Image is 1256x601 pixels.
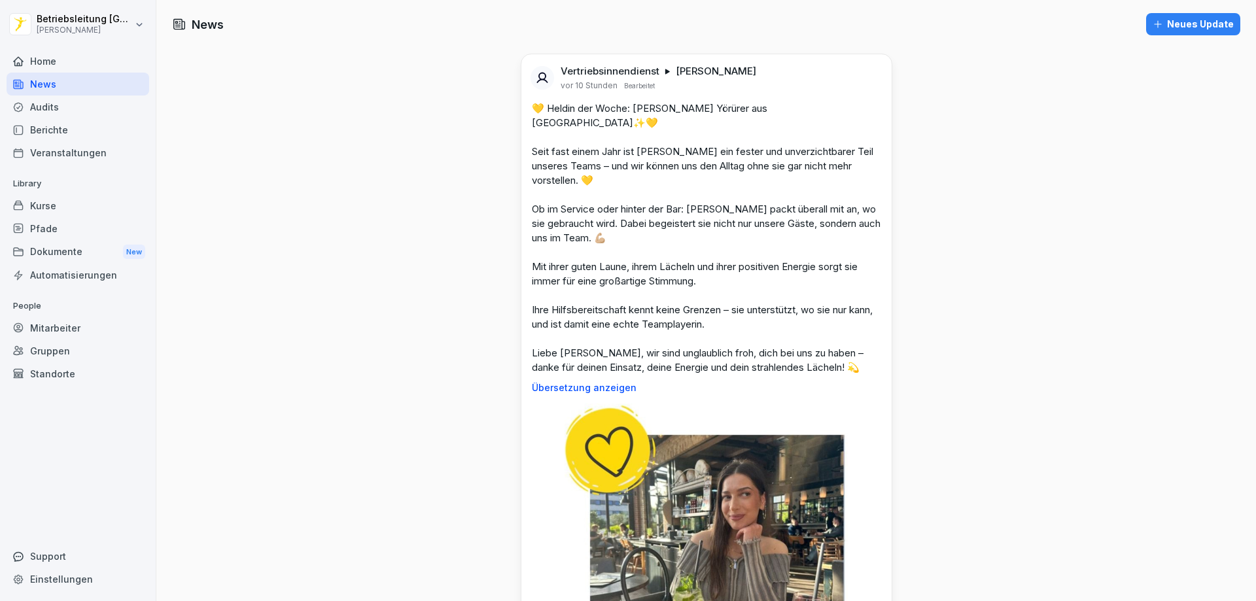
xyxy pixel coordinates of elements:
[676,65,756,78] p: [PERSON_NAME]
[7,173,149,194] p: Library
[7,141,149,164] a: Veranstaltungen
[37,26,132,35] p: [PERSON_NAME]
[192,16,224,33] h1: News
[7,296,149,317] p: People
[7,545,149,568] div: Support
[7,95,149,118] a: Audits
[1153,17,1234,31] div: Neues Update
[7,194,149,217] a: Kurse
[7,568,149,591] a: Einstellungen
[7,240,149,264] a: DokumenteNew
[37,14,132,25] p: Betriebsleitung [GEOGRAPHIC_DATA]
[532,101,881,375] p: 💛 Heldin der Woche: [PERSON_NAME] Yörürer aus [GEOGRAPHIC_DATA]✨💛 Seit fast einem Jahr ist [PERSO...
[7,362,149,385] a: Standorte
[7,73,149,95] a: News
[1146,13,1240,35] button: Neues Update
[7,240,149,264] div: Dokumente
[7,50,149,73] a: Home
[7,217,149,240] a: Pfade
[7,118,149,141] a: Berichte
[7,317,149,339] a: Mitarbeiter
[7,264,149,286] a: Automatisierungen
[7,339,149,362] a: Gruppen
[561,80,618,91] p: vor 10 Stunden
[624,80,655,91] p: Bearbeitet
[123,245,145,260] div: New
[532,383,881,393] p: Übersetzung anzeigen
[561,65,659,78] p: Vertriebsinnendienst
